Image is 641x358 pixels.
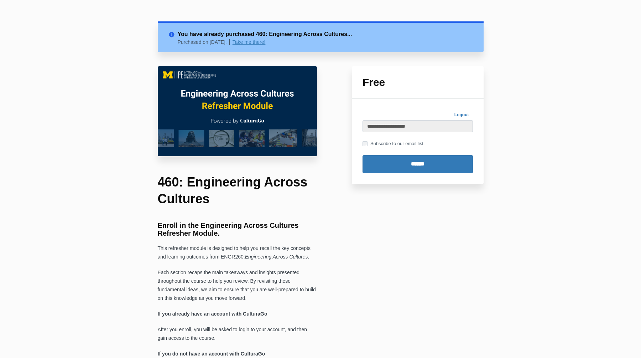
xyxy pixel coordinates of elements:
strong: If you do not have an account with CulturaGo [158,351,265,357]
span: Engineering Across Cultures [245,254,308,260]
h1: Free [363,77,473,88]
strong: If you already have an account with CulturaGo [158,311,267,317]
span: Each section recaps the main takeaways and insights presented throughout [158,270,299,284]
input: Subscribe to our email list. [363,141,368,146]
p: Purchased on [DATE]. [178,39,230,45]
span: . [308,254,309,260]
label: Subscribe to our email list. [363,140,424,148]
h3: Enroll in the Engineering Across Cultures Refresher Module. [158,221,317,237]
img: c0f10fc-c575-6ff0-c716-7a6e5a06d1b5_EAC_460_Main_Image.png [158,66,317,156]
i: info [168,30,178,36]
h2: You have already purchased 460: Engineering Across Cultures... [178,30,473,39]
span: the course to help you review. By revisiting these fundamental ideas, we aim to ensure that you a... [158,278,316,301]
a: Take me there! [233,39,266,45]
span: This refresher module is designed to help you recall the key concepts and learning outcomes from ... [158,245,311,260]
h1: 460: Engineering Across Cultures [158,174,317,208]
a: Logout [450,109,473,120]
p: After you enroll, you will be asked to login to your account, and then gain access to the course. [158,326,317,343]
